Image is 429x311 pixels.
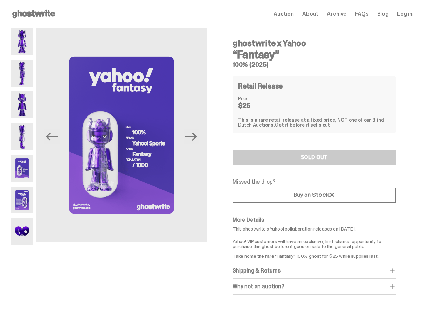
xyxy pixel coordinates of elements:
div: SOLD OUT [301,155,328,160]
p: This ghostwrite x Yahoo! collaboration releases on [DATE]. [233,226,396,231]
img: Yahoo-HG---2.png [11,60,33,87]
img: Yahoo-HG---6.png [11,187,33,214]
a: FAQs [355,11,368,17]
h4: Retail Release [238,83,283,90]
img: Yahoo-HG---7.png [11,218,33,245]
img: Yahoo-HG---3.png [11,91,33,118]
span: More Details [233,216,264,224]
h4: ghostwrite x Yahoo [233,39,396,48]
img: Yahoo-HG---1.png [11,28,33,55]
p: Missed the drop? [233,179,396,185]
h3: “Fantasy” [233,49,396,60]
p: Yahoo! VIP customers will have an exclusive, first-chance opportunity to purchase this ghost befo... [233,234,396,259]
div: Why not an auction? [233,283,396,290]
a: About [302,11,318,17]
button: SOLD OUT [233,150,396,165]
h5: 100% (2025) [233,62,396,68]
img: Yahoo-HG---5.png [11,155,33,182]
img: Yahoo-HG---4.png [11,123,33,150]
dd: $25 [238,102,273,109]
a: Archive [327,11,346,17]
a: Log in [397,11,413,17]
img: Yahoo-HG---5.png [36,28,207,242]
a: Auction [274,11,294,17]
a: Blog [377,11,389,17]
button: Previous [44,129,60,144]
dt: Price [238,96,273,101]
div: This is a rare retail release at a fixed price, NOT one of our Blind Dutch Auctions. [238,118,390,127]
div: Shipping & Returns [233,267,396,274]
button: Next [184,129,199,144]
span: Get it before it sells out. [275,122,332,128]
